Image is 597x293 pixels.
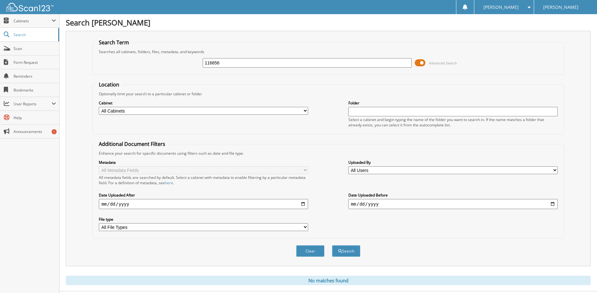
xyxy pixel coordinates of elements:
[14,46,56,51] span: Scan
[99,100,308,106] label: Cabinet
[348,199,558,209] input: end
[14,129,56,134] span: Announcements
[96,141,168,147] legend: Additional Document Filters
[66,17,591,28] h1: Search [PERSON_NAME]
[429,61,457,65] span: Advanced Search
[543,5,578,9] span: [PERSON_NAME]
[14,60,56,65] span: Form Request
[96,91,560,97] div: Optionally limit your search to a particular cabinet or folder
[52,129,57,134] div: 1
[296,245,324,257] button: Clear
[99,192,308,198] label: Date Uploaded After
[96,151,560,156] div: Enhance your search for specific documents using filters such as date and file type.
[14,74,56,79] span: Reminders
[165,180,173,185] a: here
[6,3,54,11] img: scan123-logo-white.svg
[348,117,558,128] div: Select a cabinet and begin typing the name of the folder you want to search in. If the name match...
[348,192,558,198] label: Date Uploaded Before
[332,245,360,257] button: Search
[348,100,558,106] label: Folder
[99,217,308,222] label: File type
[66,276,591,285] div: No matches found
[14,18,52,24] span: Cabinets
[348,160,558,165] label: Uploaded By
[14,32,55,37] span: Search
[14,115,56,120] span: Help
[99,175,308,185] div: All metadata fields are searched by default. Select a cabinet with metadata to enable filtering b...
[96,81,122,88] legend: Location
[14,101,52,107] span: User Reports
[14,87,56,93] span: Bookmarks
[96,49,560,54] div: Searches all cabinets, folders, files, metadata, and keywords
[99,199,308,209] input: start
[96,39,132,46] legend: Search Term
[483,5,519,9] span: [PERSON_NAME]
[99,160,308,165] label: Metadata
